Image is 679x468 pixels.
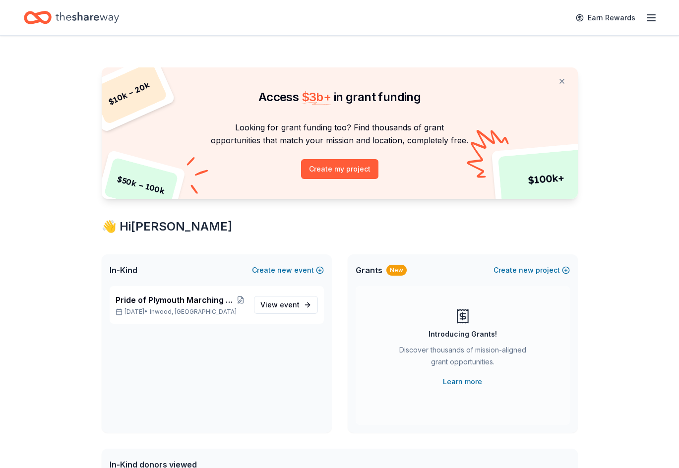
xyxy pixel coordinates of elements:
button: Createnewproject [494,264,570,276]
p: [DATE] • [116,308,246,316]
a: Earn Rewards [570,9,641,27]
span: In-Kind [110,264,137,276]
span: $ 3b + [302,90,331,104]
span: event [280,300,300,309]
a: Home [24,6,119,29]
span: Inwood, [GEOGRAPHIC_DATA] [150,308,237,316]
div: 👋 Hi [PERSON_NAME] [102,219,578,234]
button: Create my project [301,159,378,179]
span: new [519,264,534,276]
span: Access in grant funding [258,90,421,104]
a: View event [254,296,318,314]
span: Pride of Plymouth Marching Band Quarter Paddle Auction [116,294,236,306]
a: Learn more [443,376,482,388]
div: $ 10k – 20k [90,61,168,125]
div: Discover thousands of mission-aligned grant opportunities. [395,344,530,372]
p: Looking for grant funding too? Find thousands of grant opportunities that match your mission and ... [114,121,566,147]
span: new [277,264,292,276]
div: Introducing Grants! [429,328,497,340]
span: View [260,299,300,311]
button: Createnewevent [252,264,324,276]
span: Grants [356,264,382,276]
div: New [386,265,407,276]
